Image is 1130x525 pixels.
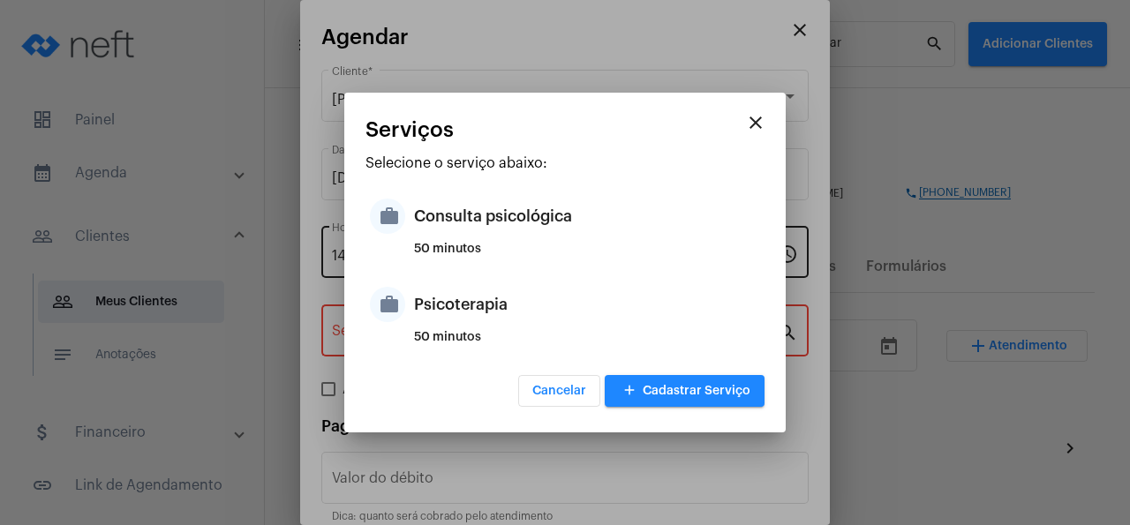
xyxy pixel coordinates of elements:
span: Cadastrar Serviço [619,385,750,397]
mat-icon: close [745,112,766,133]
mat-icon: work [370,287,405,322]
button: Cadastrar Serviço [605,375,765,407]
div: 50 minutos [414,243,760,269]
button: Cancelar [518,375,600,407]
span: Serviços [365,118,454,141]
div: 50 minutos [414,331,760,357]
div: Psicoterapia [414,278,760,331]
mat-icon: work [370,199,405,234]
p: Selecione o serviço abaixo: [365,155,765,171]
div: Consulta psicológica [414,190,760,243]
span: Cancelar [532,385,586,397]
mat-icon: add [619,379,640,403]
